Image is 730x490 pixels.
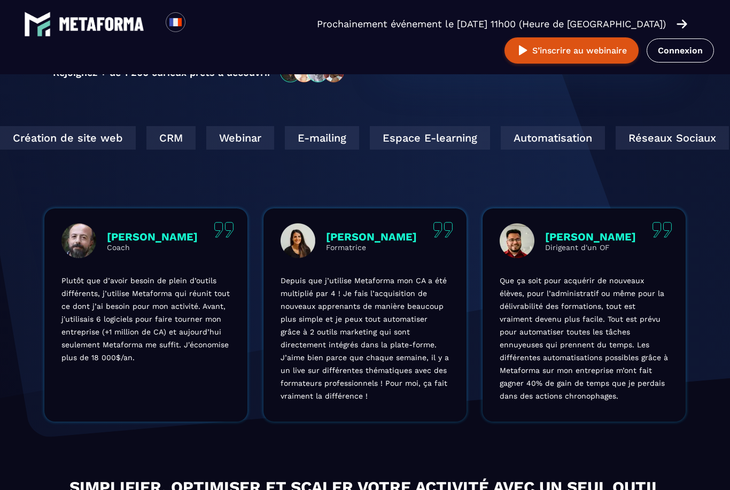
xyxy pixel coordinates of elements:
[127,126,176,150] div: CRM
[281,274,449,402] p: Depuis que j’utilise Metaforma mon CA a été multiplié par 4 ! Je fais l’acquisition de nouveaux a...
[185,12,212,36] div: Search for option
[24,11,51,37] img: logo
[187,126,254,150] div: Webinar
[61,274,230,364] p: Plutôt que d’avoir besoin de plein d’outils différents, j’utilise Metaforma qui réunit tout ce do...
[545,230,636,243] p: [PERSON_NAME]
[652,222,672,238] img: quote
[59,17,144,31] img: logo
[265,126,339,150] div: E-mailing
[107,230,198,243] p: [PERSON_NAME]
[596,126,709,150] div: Réseaux Sociaux
[481,126,585,150] div: Automatisation
[516,44,530,57] img: play
[350,126,470,150] div: Espace E-learning
[61,223,96,258] img: profile
[500,223,534,258] img: profile
[433,222,453,238] img: quote
[326,230,417,243] p: [PERSON_NAME]
[195,18,203,30] input: Search for option
[169,15,182,29] img: fr
[214,222,234,238] img: quote
[500,274,669,402] p: Que ça soit pour acquérir de nouveaux élèves, pour l’administratif ou même pour la délivrabilité ...
[677,18,687,30] img: arrow-right
[107,243,198,252] p: Coach
[504,37,639,64] button: S’inscrire au webinaire
[317,17,666,32] p: Prochainement événement le [DATE] 11h00 (Heure de [GEOGRAPHIC_DATA])
[326,243,417,252] p: Formatrice
[545,243,636,252] p: Dirigeant d'un OF
[281,223,315,258] img: profile
[647,38,714,63] a: Connexion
